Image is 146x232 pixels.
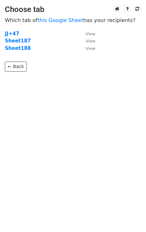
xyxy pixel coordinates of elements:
[86,31,95,36] small: View
[86,39,95,43] small: View
[37,17,83,23] a: this Google Sheet
[5,5,141,14] h3: Choose tab
[5,31,19,37] a: JJ+47
[79,31,95,37] a: View
[5,38,31,44] a: Sheet187
[79,45,95,51] a: View
[5,17,141,24] p: Which tab of has your recipients?
[5,62,27,72] a: ← Back
[5,45,31,51] a: Sheet188
[86,46,95,51] small: View
[79,38,95,44] a: View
